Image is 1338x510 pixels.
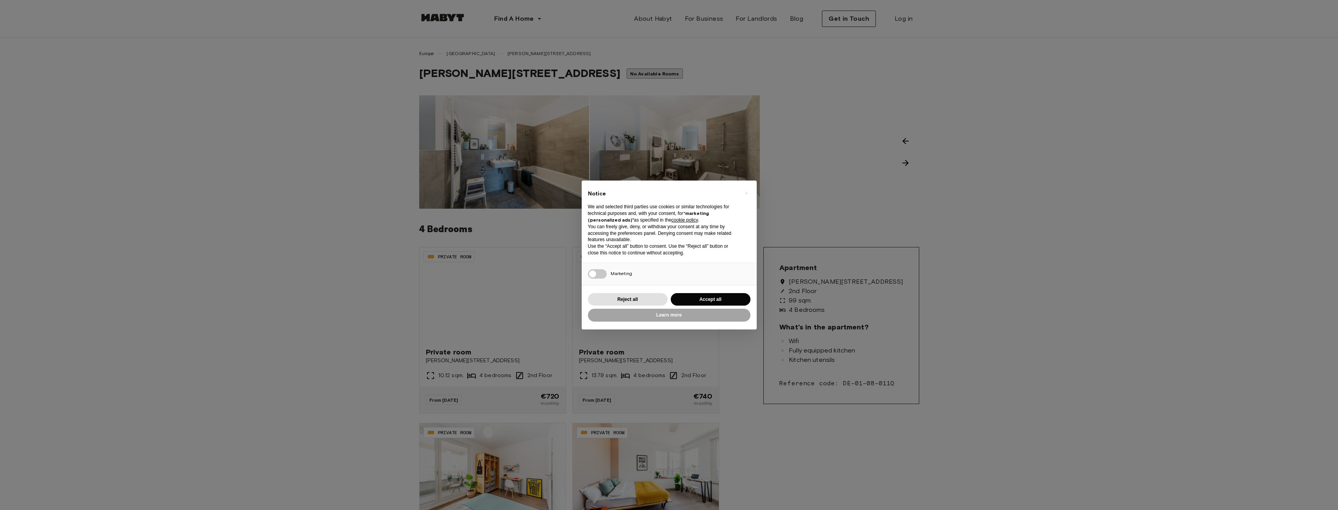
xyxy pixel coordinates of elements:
p: Use the “Accept all” button to consent. Use the “Reject all” button or close this notice to conti... [588,243,738,256]
button: Learn more [588,309,750,322]
h2: Notice [588,190,738,198]
p: We and selected third parties use cookies or similar technologies for technical purposes and, wit... [588,204,738,223]
button: Close this notice [740,187,753,199]
strong: “marketing (personalized ads)” [588,210,709,223]
button: Accept all [671,293,750,306]
p: You can freely give, deny, or withdraw your consent at any time by accessing the preferences pane... [588,224,738,243]
button: Reject all [588,293,668,306]
a: cookie policy [672,217,698,223]
span: Marketing [611,270,632,276]
span: × [745,188,748,198]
